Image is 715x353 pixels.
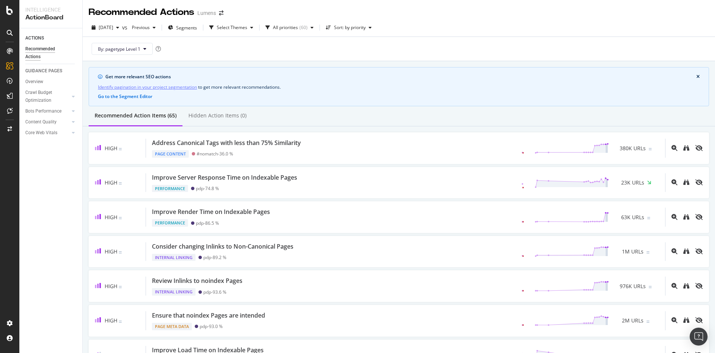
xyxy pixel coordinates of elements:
[622,317,643,324] span: 2M URLs
[98,83,700,91] div: to get more relevant recommendations .
[647,217,650,219] img: Equal
[206,22,256,34] button: Select Themes
[671,214,677,220] div: magnifying-glass-plus
[25,118,57,126] div: Content Quality
[105,283,117,290] span: High
[119,217,122,219] img: Equal
[695,214,703,220] div: eye-slash
[695,73,702,81] button: close banner
[649,148,652,150] img: Equal
[299,25,308,30] div: ( 60 )
[25,45,70,61] div: Recommended Actions
[25,13,76,22] div: ActionBoard
[122,24,129,31] span: vs
[621,214,644,221] span: 63K URLs
[25,67,77,75] a: GUIDANCE PAGES
[620,145,646,152] span: 380K URLs
[119,251,122,253] img: Equal
[649,286,652,288] img: Equal
[620,283,646,290] span: 976K URLs
[217,25,247,30] div: Select Themes
[671,283,677,289] div: magnifying-glass-plus
[334,25,366,30] div: Sort: by priority
[92,43,153,55] button: By: pagetype Level 1
[273,25,298,30] div: All priorities
[683,145,689,151] div: binoculars
[129,22,159,34] button: Previous
[197,9,216,17] div: Lumens
[89,67,709,106] div: info banner
[263,22,317,34] button: All priorities(60)
[165,22,200,34] button: Segments
[105,317,117,324] span: High
[683,214,689,220] div: binoculars
[683,248,689,255] a: binoculars
[152,242,293,251] div: Consider changing Inlinks to Non-Canonical Pages
[152,254,196,261] div: Internal Linking
[119,286,122,288] img: Equal
[671,317,677,323] div: magnifying-glass-plus
[25,129,70,137] a: Core Web Vitals
[98,46,140,52] span: By: pagetype Level 1
[152,277,242,285] div: Review Inlinks to noindex Pages
[99,24,113,31] span: 2025 Jul. 27th
[105,248,117,255] span: High
[683,317,689,324] a: binoculars
[152,288,196,296] div: Internal Linking
[695,145,703,151] div: eye-slash
[176,25,197,31] span: Segments
[119,321,122,323] img: Equal
[98,94,152,99] button: Go to the Segment Editor
[25,118,70,126] a: Content Quality
[105,73,696,80] div: Get more relevant SEO actions
[119,148,122,150] img: Equal
[25,78,43,86] div: Overview
[105,145,117,152] span: High
[25,67,62,75] div: GUIDANCE PAGES
[25,6,76,13] div: Intelligence
[200,324,223,329] div: pdp - 93.0 %
[105,179,117,186] span: High
[690,328,708,346] div: Open Intercom Messenger
[25,78,77,86] a: Overview
[25,34,44,42] div: ACTIONS
[695,283,703,289] div: eye-slash
[152,139,301,147] div: Address Canonical Tags with less than 75% Similarity
[25,129,57,137] div: Core Web Vitals
[152,208,270,216] div: Improve Render Time on Indexable Pages
[671,248,677,254] div: magnifying-glass-plus
[98,83,197,91] a: Identify pagination in your project segmentation
[695,179,703,185] div: eye-slash
[219,10,223,16] div: arrow-right-arrow-left
[25,89,64,104] div: Crawl Budget Optimization
[152,185,188,192] div: Performance
[89,22,122,34] button: [DATE]
[683,179,689,186] a: binoculars
[105,214,117,221] span: High
[119,182,122,185] img: Equal
[188,112,247,119] div: Hidden Action Items (0)
[25,107,61,115] div: Bots Performance
[683,145,689,152] a: binoculars
[152,219,188,227] div: Performance
[683,248,689,254] div: binoculars
[683,283,689,289] div: binoculars
[196,186,219,191] div: pdp - 74.8 %
[683,317,689,323] div: binoculars
[95,112,177,119] div: Recommended Action Items (65)
[196,220,219,226] div: pdp - 86.5 %
[683,179,689,185] div: binoculars
[683,283,689,290] a: binoculars
[695,317,703,323] div: eye-slash
[152,173,297,182] div: Improve Server Response Time on Indexable Pages
[129,24,150,31] span: Previous
[25,89,70,104] a: Crawl Budget Optimization
[323,22,375,34] button: Sort: by priority
[621,179,644,186] span: 23K URLs
[646,251,649,253] img: Equal
[695,248,703,254] div: eye-slash
[25,45,77,61] a: Recommended Actions
[622,248,643,255] span: 1M URLs
[152,323,192,330] div: Page Meta Data
[197,151,233,157] div: #nomatch - 36.0 %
